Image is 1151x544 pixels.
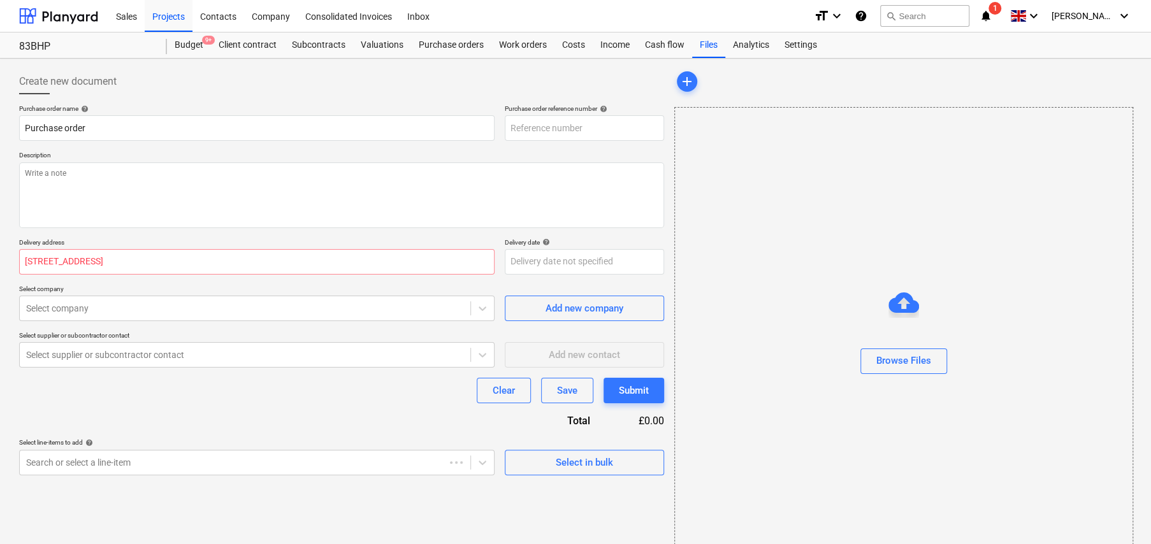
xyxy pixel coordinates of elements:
[637,32,692,58] a: Cash flow
[604,378,664,403] button: Submit
[855,8,867,24] i: Knowledge base
[980,8,992,24] i: notifications
[876,352,931,369] div: Browse Files
[541,378,593,403] button: Save
[505,115,664,141] input: Reference number
[19,438,495,447] div: Select line-items to add
[829,8,844,24] i: keyboard_arrow_down
[19,331,495,342] p: Select supplier or subcontractor contact
[19,238,495,249] p: Delivery address
[692,32,725,58] a: Files
[554,32,593,58] a: Costs
[556,454,613,471] div: Select in bulk
[725,32,777,58] a: Analytics
[19,151,664,162] p: Description
[498,413,611,428] div: Total
[546,300,623,317] div: Add new company
[619,382,649,399] div: Submit
[202,36,215,45] span: 9+
[557,382,577,399] div: Save
[814,8,829,24] i: format_size
[19,104,495,113] div: Purchase order name
[1087,483,1151,544] iframe: Chat Widget
[1117,8,1132,24] i: keyboard_arrow_down
[1052,11,1115,21] span: [PERSON_NAME]
[167,32,211,58] div: Budget
[777,32,825,58] a: Settings
[593,32,637,58] a: Income
[284,32,353,58] a: Subcontracts
[353,32,411,58] a: Valuations
[860,348,947,374] button: Browse Files
[611,413,664,428] div: £0.00
[880,5,969,27] button: Search
[19,249,495,275] input: Delivery address
[679,74,695,89] span: add
[505,238,664,247] div: Delivery date
[988,2,1001,15] span: 1
[886,11,896,21] span: search
[19,40,152,54] div: 83BHP
[505,249,664,275] input: Delivery date not specified
[477,378,531,403] button: Clear
[491,32,554,58] a: Work orders
[19,74,117,89] span: Create new document
[211,32,284,58] a: Client contract
[78,105,89,113] span: help
[19,285,495,296] p: Select company
[167,32,211,58] a: Budget9+
[411,32,491,58] a: Purchase orders
[505,296,664,321] button: Add new company
[597,105,607,113] span: help
[1026,8,1041,24] i: keyboard_arrow_down
[19,115,495,141] input: Document name
[540,238,550,246] span: help
[505,104,664,113] div: Purchase order reference number
[505,450,664,475] button: Select in bulk
[83,439,93,447] span: help
[493,382,515,399] div: Clear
